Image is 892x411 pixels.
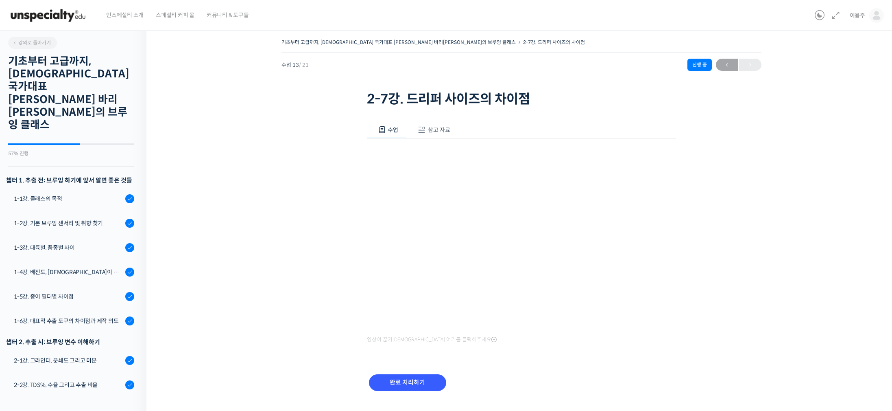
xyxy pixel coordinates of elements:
[14,316,123,325] div: 1-6강. 대표적 추출 도구의 차이점과 제작 의도
[6,175,134,186] h3: 챕터 1. 추출 전: 브루잉 하기에 앞서 알면 좋은 것들
[8,55,134,131] h2: 기초부터 고급까지, [DEMOGRAPHIC_DATA] 국가대표 [PERSON_NAME] 바리[PERSON_NAME]의 브루잉 클래스
[367,91,676,107] h1: 2-7강. 드리퍼 사이즈의 차이점
[388,126,398,134] span: 수업
[14,194,123,203] div: 1-1강. 클래스의 목적
[14,292,123,301] div: 1-5강. 종이 필터별 차이점
[14,219,123,228] div: 1-2강. 기본 브루잉 센서리 및 취향 찾기
[369,374,446,391] input: 완료 처리하기
[716,59,738,71] a: ←이전
[299,62,309,68] span: / 21
[850,12,865,19] span: 이용주
[716,59,738,70] span: ←
[281,62,309,68] span: 수업 13
[367,336,497,343] span: 영상이 끊기[DEMOGRAPHIC_DATA] 여기를 클릭해주세요
[281,39,516,45] a: 기초부터 고급까지, [DEMOGRAPHIC_DATA] 국가대표 [PERSON_NAME] 바리[PERSON_NAME]의 브루잉 클래스
[12,40,51,46] span: 강의로 돌아가기
[14,243,123,252] div: 1-3강. 대륙별, 품종별 차이
[8,151,134,156] div: 57% 진행
[14,380,123,389] div: 2-2강. TDS%, 수율 그리고 추출 비율
[8,37,57,49] a: 강의로 돌아가기
[14,268,123,277] div: 1-4강. 배전도, [DEMOGRAPHIC_DATA]이 미치는 영향
[523,39,585,45] a: 2-7강. 드리퍼 사이즈의 차이점
[14,356,123,365] div: 2-1강. 그라인더, 분쇄도 그리고 미분
[687,59,712,71] div: 진행 중
[428,126,450,134] span: 참고 자료
[6,336,134,347] div: 챕터 2. 추출 시: 브루잉 변수 이해하기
